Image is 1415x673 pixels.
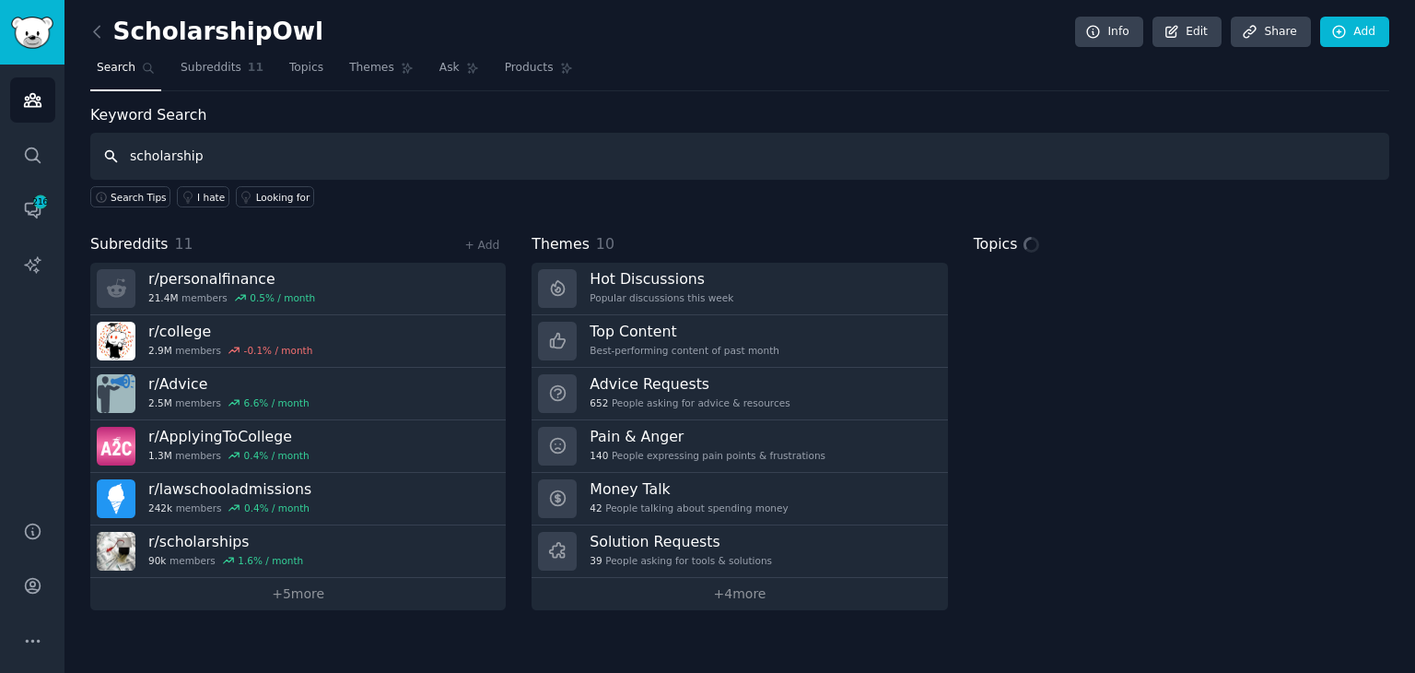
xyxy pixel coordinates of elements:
[532,420,947,473] a: Pain & Anger140People expressing pain points & frustrations
[250,291,315,304] div: 0.5 % / month
[90,473,506,525] a: r/lawschooladmissions242kmembers0.4% / month
[90,525,506,578] a: r/scholarships90kmembers1.6% / month
[90,186,170,207] button: Search Tips
[90,53,161,91] a: Search
[1075,17,1143,48] a: Info
[181,60,241,77] span: Subreddits
[590,502,602,514] span: 42
[590,502,788,514] div: People talking about spending money
[148,427,310,446] h3: r/ ApplyingToCollege
[97,60,135,77] span: Search
[148,291,178,304] span: 21.4M
[590,322,779,341] h3: Top Content
[289,60,323,77] span: Topics
[90,133,1389,180] input: Keyword search in audience
[90,233,169,256] span: Subreddits
[90,106,206,124] label: Keyword Search
[148,344,312,357] div: members
[148,291,315,304] div: members
[177,186,229,207] a: I hate
[244,449,310,462] div: 0.4 % / month
[464,239,499,252] a: + Add
[197,191,225,204] div: I hate
[590,374,789,394] h3: Advice Requests
[32,195,49,208] span: 216
[238,554,303,567] div: 1.6 % / month
[590,427,825,446] h3: Pain & Anger
[10,187,55,232] a: 216
[596,235,614,253] span: 10
[532,233,590,256] span: Themes
[590,479,788,499] h3: Money Talk
[148,374,310,394] h3: r/ Advice
[97,374,135,413] img: Advice
[532,263,947,315] a: Hot DiscussionsPopular discussions this week
[90,420,506,473] a: r/ApplyingToCollege1.3Mmembers0.4% / month
[590,554,772,567] div: People asking for tools & solutions
[590,291,733,304] div: Popular discussions this week
[148,344,172,357] span: 2.9M
[90,578,506,610] a: +5more
[590,532,772,551] h3: Solution Requests
[97,479,135,518] img: lawschooladmissions
[148,532,303,551] h3: r/ scholarships
[433,53,485,91] a: Ask
[90,315,506,368] a: r/college2.9Mmembers-0.1% / month
[236,186,314,207] a: Looking for
[244,344,313,357] div: -0.1 % / month
[148,554,303,567] div: members
[349,60,394,77] span: Themes
[1320,17,1389,48] a: Add
[1231,17,1310,48] a: Share
[11,17,53,49] img: GummySearch logo
[532,368,947,420] a: Advice Requests652People asking for advice & resources
[498,53,579,91] a: Products
[590,554,602,567] span: 39
[97,322,135,360] img: college
[148,396,172,409] span: 2.5M
[532,315,947,368] a: Top ContentBest-performing content of past month
[532,473,947,525] a: Money Talk42People talking about spending money
[532,525,947,578] a: Solution Requests39People asking for tools & solutions
[148,322,312,341] h3: r/ college
[244,396,310,409] div: 6.6 % / month
[148,396,310,409] div: members
[590,449,825,462] div: People expressing pain points & frustrations
[175,235,193,253] span: 11
[111,191,167,204] span: Search Tips
[97,427,135,466] img: ApplyingToCollege
[148,554,166,567] span: 90k
[590,396,608,409] span: 652
[590,344,779,357] div: Best-performing content of past month
[974,233,1018,256] span: Topics
[343,53,420,91] a: Themes
[1152,17,1222,48] a: Edit
[90,18,323,47] h2: ScholarshipOwl
[148,479,311,499] h3: r/ lawschooladmissions
[590,449,608,462] span: 140
[505,60,554,77] span: Products
[148,269,315,289] h3: r/ personalfinance
[90,368,506,420] a: r/Advice2.5Mmembers6.6% / month
[590,396,789,409] div: People asking for advice & resources
[439,60,460,77] span: Ask
[248,60,263,77] span: 11
[90,263,506,315] a: r/personalfinance21.4Mmembers0.5% / month
[148,502,311,514] div: members
[148,502,172,514] span: 242k
[97,532,135,571] img: scholarships
[256,191,310,204] div: Looking for
[532,578,947,610] a: +4more
[148,449,310,462] div: members
[590,269,733,289] h3: Hot Discussions
[174,53,270,91] a: Subreddits11
[283,53,330,91] a: Topics
[148,449,172,462] span: 1.3M
[244,502,310,514] div: 0.4 % / month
